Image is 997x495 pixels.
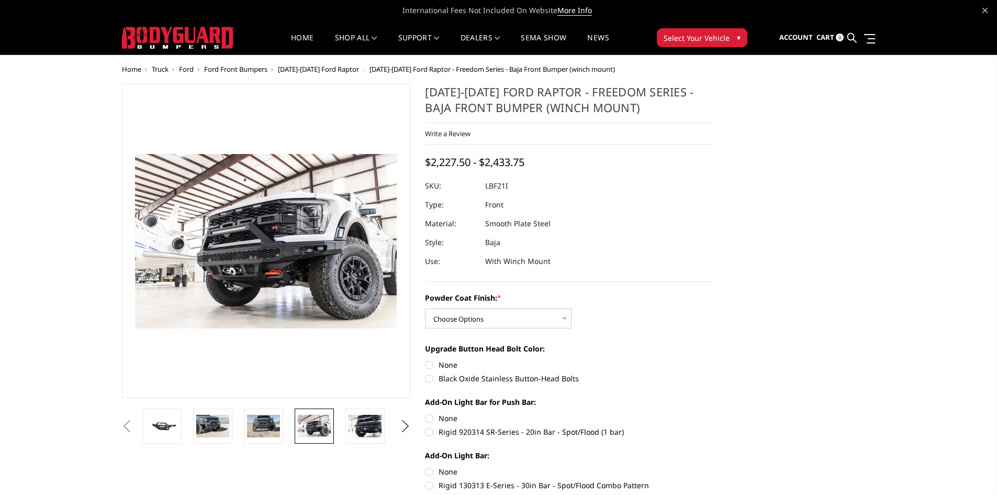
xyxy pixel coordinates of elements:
span: Select Your Vehicle [664,32,730,43]
dt: Type: [425,195,477,214]
img: BODYGUARD BUMPERS [122,27,234,49]
a: Account [779,24,813,52]
a: Cart 0 [816,24,844,52]
dd: With Winch Mount [485,252,551,271]
label: Add-On Light Bar for Push Bar: [425,397,714,408]
a: More Info [557,5,592,16]
dd: LBF21I [485,177,508,195]
img: 2021-2025 Ford Raptor - Freedom Series - Baja Front Bumper (winch mount) [247,415,280,437]
span: Cart [816,32,834,42]
dt: Use: [425,252,477,271]
dt: Material: [425,214,477,233]
label: None [425,413,714,424]
button: Previous [119,419,135,434]
label: Upgrade Button Head Bolt Color: [425,343,714,354]
a: [DATE]-[DATE] Ford Raptor [278,64,359,74]
label: Powder Coat Finish: [425,292,714,303]
button: Next [397,419,413,434]
h1: [DATE]-[DATE] Ford Raptor - Freedom Series - Baja Front Bumper (winch mount) [425,84,714,123]
span: Account [779,32,813,42]
img: 2021-2025 Ford Raptor - Freedom Series - Baja Front Bumper (winch mount) [196,415,229,437]
label: Rigid 130313 E-Series - 30in Bar - Spot/Flood Combo Pattern [425,480,714,491]
span: [DATE]-[DATE] Ford Raptor - Freedom Series - Baja Front Bumper (winch mount) [369,64,615,74]
iframe: Chat Widget [945,445,997,495]
a: Ford Front Bumpers [204,64,267,74]
label: None [425,466,714,477]
a: Home [122,64,141,74]
label: Black Oxide Stainless Button-Head Bolts [425,373,714,384]
a: Ford [179,64,194,74]
label: Rigid 920314 SR-Series - 20in Bar - Spot/Flood (1 bar) [425,426,714,437]
a: News [587,34,609,54]
span: ▾ [737,32,741,43]
img: 2021-2025 Ford Raptor - Freedom Series - Baja Front Bumper (winch mount) [349,415,382,437]
a: Home [291,34,313,54]
img: 2021-2025 Ford Raptor - Freedom Series - Baja Front Bumper (winch mount) [298,415,331,437]
a: Dealers [461,34,500,54]
span: 0 [836,34,844,41]
dd: Baja [485,233,500,252]
label: Add-On Light Bar: [425,450,714,461]
dt: SKU: [425,177,477,195]
dd: Front [485,195,503,214]
span: $2,227.50 - $2,433.75 [425,155,524,169]
a: 2021-2025 Ford Raptor - Freedom Series - Baja Front Bumper (winch mount) [122,84,411,398]
label: None [425,359,714,370]
a: shop all [335,34,377,54]
dt: Style: [425,233,477,252]
dd: Smooth Plate Steel [485,214,551,233]
a: SEMA Show [521,34,566,54]
button: Select Your Vehicle [657,28,747,47]
a: Support [398,34,440,54]
a: Truck [152,64,169,74]
a: Write a Review [425,129,471,138]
